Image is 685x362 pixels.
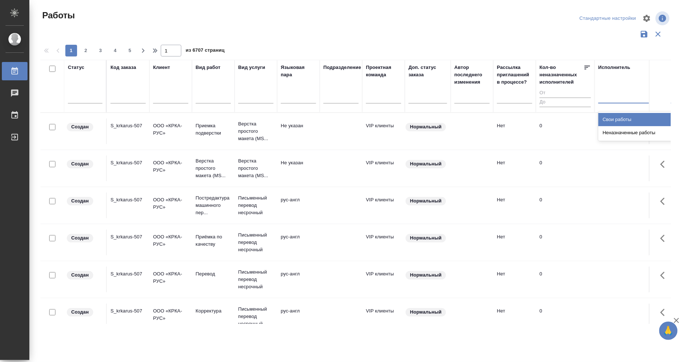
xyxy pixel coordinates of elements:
[578,13,638,24] div: split button
[362,267,405,292] td: VIP клиенты
[536,304,595,329] td: 0
[238,64,265,71] div: Вид услуги
[659,322,678,340] button: 🙏
[124,47,136,54] span: 5
[540,89,591,98] input: От
[66,159,102,169] div: Заказ еще не согласован с клиентом, искать исполнителей рано
[71,160,89,168] p: Создан
[153,196,188,211] p: ООО «КРКА-РУС»
[110,122,146,129] div: S_krkarus-507
[110,270,146,278] div: S_krkarus-507
[362,193,405,218] td: VIP клиенты
[196,233,231,248] p: Приёмка по качеству
[493,304,536,329] td: Нет
[540,64,584,86] div: Кол-во неназначенных исполнителей
[186,46,225,56] span: из 6707 страниц
[656,230,674,247] button: Здесь прячутся важные кнопки
[80,47,92,54] span: 2
[362,230,405,255] td: VIP клиенты
[410,123,442,131] p: Нормальный
[536,193,595,218] td: 0
[68,64,84,71] div: Статус
[536,156,595,181] td: 0
[110,159,146,167] div: S_krkarus-507
[656,267,674,284] button: Здесь прячутся важные кнопки
[153,64,170,71] div: Клиент
[153,159,188,174] p: ООО «КРКА-РУС»
[153,270,188,285] p: ООО «КРКА-РУС»
[362,304,405,329] td: VIP клиенты
[196,194,231,216] p: Постредактура машинного пер...
[536,267,595,292] td: 0
[656,193,674,210] button: Здесь прячутся важные кнопки
[110,233,146,241] div: S_krkarus-507
[110,196,146,204] div: S_krkarus-507
[362,118,405,144] td: VIP клиенты
[410,160,442,168] p: Нормальный
[656,304,674,321] button: Здесь прячутся важные кнопки
[323,64,361,71] div: Подразделение
[493,156,536,181] td: Нет
[362,156,405,181] td: VIP клиенты
[410,308,442,316] p: Нормальный
[196,307,231,315] p: Корректура
[238,157,273,179] p: Верстка простого макета (MS...
[238,231,273,253] p: Письменный перевод несрочный
[409,64,447,78] div: Доп. статус заказа
[656,11,671,25] span: Посмотреть информацию
[109,45,121,56] button: 4
[598,64,631,71] div: Исполнитель
[281,64,316,78] div: Языковая пара
[662,323,675,339] span: 🙏
[124,45,136,56] button: 5
[540,98,591,107] input: До
[493,118,536,144] td: Нет
[110,307,146,315] div: S_krkarus-507
[71,197,89,205] p: Создан
[40,10,75,21] span: Работы
[410,197,442,205] p: Нормальный
[71,123,89,131] p: Создан
[366,64,401,78] div: Проектная команда
[454,64,490,86] div: Автор последнего изменения
[536,118,595,144] td: 0
[196,270,231,278] p: Перевод
[238,120,273,142] p: Верстка простого макета (MS...
[656,156,674,173] button: Здесь прячутся важные кнопки
[238,268,273,290] p: Письменный перевод несрочный
[637,27,651,41] button: Сохранить фильтры
[95,45,106,56] button: 3
[277,230,320,255] td: рус-англ
[238,306,273,328] p: Письменный перевод несрочный
[410,271,442,279] p: Нормальный
[277,267,320,292] td: рус-англ
[238,194,273,216] p: Письменный перевод несрочный
[71,308,89,316] p: Создан
[277,156,320,181] td: Не указан
[196,122,231,137] p: Приемка подверстки
[536,230,595,255] td: 0
[66,196,102,206] div: Заказ еще не согласован с клиентом, искать исполнителей рано
[153,122,188,137] p: ООО «КРКА-РУС»
[110,64,136,71] div: Код заказа
[66,270,102,280] div: Заказ еще не согласован с клиентом, искать исполнителей рано
[153,233,188,248] p: ООО «КРКА-РУС»
[638,10,656,27] span: Настроить таблицу
[95,47,106,54] span: 3
[493,193,536,218] td: Нет
[493,230,536,255] td: Нет
[497,64,532,86] div: Рассылка приглашений в процессе?
[66,307,102,317] div: Заказ еще не согласован с клиентом, искать исполнителей рано
[196,64,221,71] div: Вид работ
[71,271,89,279] p: Создан
[651,27,665,41] button: Сбросить фильтры
[66,233,102,243] div: Заказ еще не согласован с клиентом, искать исполнителей рано
[277,118,320,144] td: Не указан
[493,267,536,292] td: Нет
[410,234,442,242] p: Нормальный
[277,304,320,329] td: рус-англ
[80,45,92,56] button: 2
[196,157,231,179] p: Верстка простого макета (MS...
[71,234,89,242] p: Создан
[66,122,102,132] div: Заказ еще не согласован с клиентом, искать исполнителей рано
